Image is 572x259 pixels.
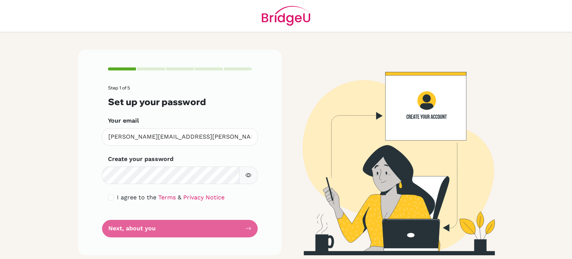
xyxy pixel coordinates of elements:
a: Privacy Notice [183,194,225,201]
h3: Set up your password [108,97,252,107]
span: & [178,194,181,201]
label: Your email [108,116,139,125]
span: Step 1 of 5 [108,85,130,91]
a: Terms [158,194,176,201]
input: Insert your email* [102,128,258,146]
label: Create your password [108,155,174,164]
span: I agree to the [117,194,156,201]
